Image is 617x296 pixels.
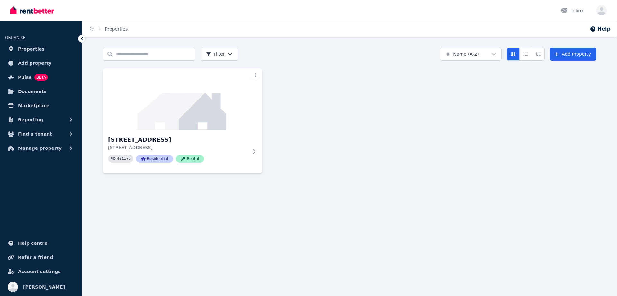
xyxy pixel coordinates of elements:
a: PulseBETA [5,71,77,84]
a: Properties [105,26,128,32]
nav: Breadcrumb [82,21,135,37]
span: Help centre [18,239,48,247]
a: Add property [5,57,77,70]
button: Manage property [5,142,77,155]
span: Properties [18,45,45,53]
div: Inbox [561,7,584,14]
button: Find a tenant [5,128,77,140]
a: Marketplace [5,99,77,112]
img: RentBetter [10,5,54,15]
button: More options [251,71,260,80]
span: [PERSON_NAME] [23,283,65,291]
small: PID [111,157,116,160]
span: Reporting [18,116,43,124]
a: 14 Arkose Rd, Gables[STREET_ADDRESS][STREET_ADDRESS]PID 401175ResidentialRental [103,68,262,173]
button: Filter [201,48,238,61]
span: Rental [176,155,204,163]
a: Properties [5,43,77,55]
span: Pulse [18,73,32,81]
span: Find a tenant [18,130,52,138]
span: Filter [206,51,225,57]
span: Documents [18,88,47,95]
a: Add Property [550,48,596,61]
code: 401175 [117,157,131,161]
span: Refer a friend [18,253,53,261]
h3: [STREET_ADDRESS] [108,135,248,144]
span: Name (A-Z) [453,51,479,57]
div: View options [507,48,545,61]
span: Residential [136,155,173,163]
a: Account settings [5,265,77,278]
a: Documents [5,85,77,98]
button: Name (A-Z) [440,48,502,61]
button: Help [590,25,611,33]
span: Marketplace [18,102,49,110]
span: BETA [34,74,48,81]
span: ORGANISE [5,35,25,40]
button: Compact list view [519,48,532,61]
p: [STREET_ADDRESS] [108,144,248,151]
button: Card view [507,48,520,61]
span: Add property [18,59,52,67]
span: Manage property [18,144,62,152]
button: Reporting [5,113,77,126]
img: 14 Arkose Rd, Gables [103,68,262,130]
span: Account settings [18,268,61,275]
button: Expanded list view [532,48,545,61]
a: Refer a friend [5,251,77,264]
a: Help centre [5,237,77,250]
